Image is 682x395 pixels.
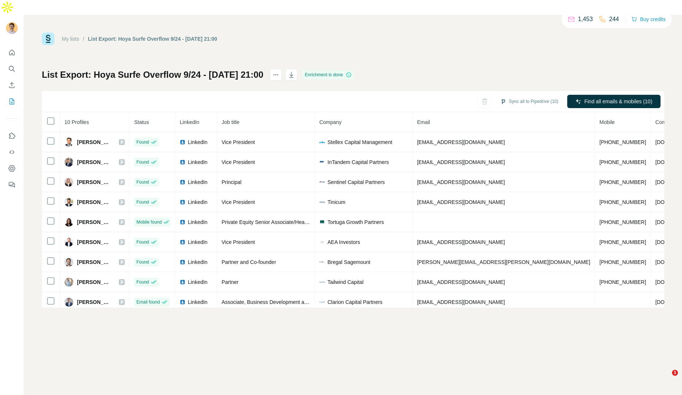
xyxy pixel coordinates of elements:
[495,96,564,107] button: Sync all to Pipedrive (10)
[327,158,389,166] span: InTandem Capital Partners
[6,129,18,143] button: Use Surfe on LinkedIn
[64,238,73,247] img: Avatar
[62,36,79,42] a: My lists
[319,279,325,285] img: company-logo
[221,219,356,225] span: Private Equity Senior Associate/Head of Investor Relations
[6,22,18,34] img: Avatar
[221,299,351,305] span: Associate, Business Development and Market Research
[270,69,282,81] button: actions
[6,62,18,76] button: Search
[188,258,207,266] span: LinkedIn
[319,199,325,205] img: company-logo
[327,198,345,206] span: Tinicum
[221,239,255,245] span: Vice President
[417,159,505,165] span: [EMAIL_ADDRESS][DOMAIN_NAME]
[599,279,646,285] span: [PHONE_NUMBER]
[77,138,111,146] span: [PERSON_NAME]
[6,178,18,191] button: Feedback
[6,78,18,92] button: Enrich CSV
[327,278,363,286] span: Tailwind Capital
[180,279,185,285] img: LinkedIn logo
[221,279,238,285] span: Partner
[417,179,505,185] span: [EMAIL_ADDRESS][DOMAIN_NAME]
[64,138,73,147] img: Avatar
[77,238,111,246] span: [PERSON_NAME]
[180,299,185,305] img: LinkedIn logo
[221,139,255,145] span: Vice President
[188,298,207,306] span: LinkedIn
[180,219,185,225] img: LinkedIn logo
[77,278,111,286] span: [PERSON_NAME]
[188,238,207,246] span: LinkedIn
[180,159,185,165] img: LinkedIn logo
[657,370,675,388] iframe: Intercom live chat
[327,238,360,246] span: AEA Investors
[180,139,185,145] img: LinkedIn logo
[599,139,646,145] span: [PHONE_NUMBER]
[221,159,255,165] span: Vice President
[417,239,505,245] span: [EMAIL_ADDRESS][DOMAIN_NAME]
[302,70,354,79] div: Enrichment is done
[319,159,325,165] img: company-logo
[599,119,615,125] span: Mobile
[6,162,18,175] button: Dashboard
[672,370,678,376] span: 1
[136,239,149,245] span: Found
[77,218,111,226] span: [PERSON_NAME]
[327,258,370,266] span: Bregal Sagemount
[417,299,505,305] span: [EMAIL_ADDRESS][DOMAIN_NAME]
[83,35,84,43] li: /
[599,179,646,185] span: [PHONE_NUMBER]
[327,298,382,306] span: Clarion Capital Partners
[188,198,207,206] span: LinkedIn
[319,239,325,245] img: company-logo
[64,258,73,267] img: Avatar
[64,298,73,307] img: Avatar
[77,158,111,166] span: [PERSON_NAME]
[319,119,341,125] span: Company
[188,218,207,226] span: LinkedIn
[188,278,207,286] span: LinkedIn
[327,138,392,146] span: Stellex Capital Management
[221,119,239,125] span: Job title
[221,199,255,205] span: Vice President
[136,159,149,165] span: Found
[319,179,325,185] img: company-logo
[599,199,646,205] span: [PHONE_NUMBER]
[136,139,149,145] span: Found
[180,199,185,205] img: LinkedIn logo
[88,35,217,43] div: List Export: Hoya Surfe Overflow 9/24 - [DATE] 21:00
[136,259,149,265] span: Found
[417,139,505,145] span: [EMAIL_ADDRESS][DOMAIN_NAME]
[42,69,263,81] h1: List Export: Hoya Surfe Overflow 9/24 - [DATE] 21:00
[64,178,73,187] img: Avatar
[77,178,111,186] span: [PERSON_NAME]
[136,179,149,185] span: Found
[6,95,18,108] button: My lists
[180,259,185,265] img: LinkedIn logo
[578,15,593,24] p: 1,453
[631,14,666,24] button: Buy credits
[180,179,185,185] img: LinkedIn logo
[319,139,325,145] img: company-logo
[584,98,652,105] span: Find all emails & mobiles (10)
[188,158,207,166] span: LinkedIn
[180,119,199,125] span: LinkedIn
[42,33,54,45] img: Surfe Logo
[599,239,646,245] span: [PHONE_NUMBER]
[319,259,325,265] img: company-logo
[64,278,73,287] img: Avatar
[134,119,149,125] span: Status
[609,15,619,24] p: 244
[6,46,18,59] button: Quick start
[77,298,111,306] span: [PERSON_NAME]
[64,218,73,227] img: Avatar
[136,299,160,305] span: Email found
[136,199,149,205] span: Found
[567,95,661,108] button: Find all emails & mobiles (10)
[221,179,241,185] span: Principal
[417,199,505,205] span: [EMAIL_ADDRESS][DOMAIN_NAME]
[599,159,646,165] span: [PHONE_NUMBER]
[417,279,505,285] span: [EMAIL_ADDRESS][DOMAIN_NAME]
[77,198,111,206] span: [PERSON_NAME]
